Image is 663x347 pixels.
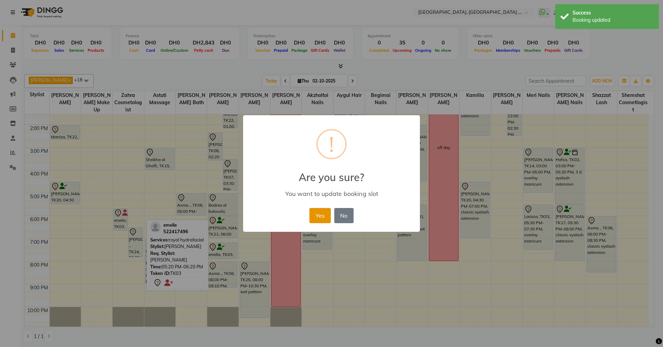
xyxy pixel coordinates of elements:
div: Success [573,9,654,17]
div: Booking updated [573,17,654,24]
button: No [334,208,354,223]
div: ! [329,130,334,158]
div: You want to update booking slot [253,190,410,198]
button: Yes [309,208,330,223]
h2: Are you sure? [243,163,420,184]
